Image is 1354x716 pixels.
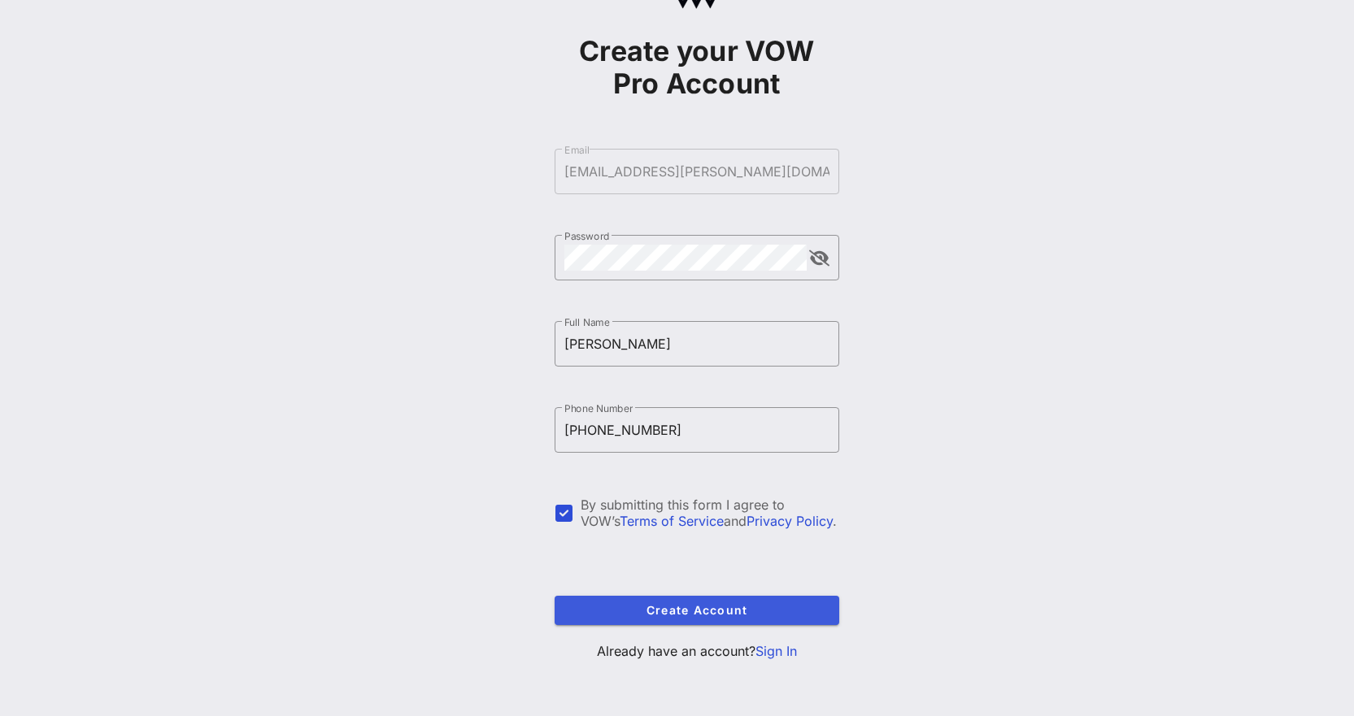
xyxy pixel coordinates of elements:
[564,144,590,156] label: Email
[620,513,724,529] a: Terms of Service
[747,513,833,529] a: Privacy Policy
[564,230,610,242] label: Password
[555,596,839,625] button: Create Account
[555,35,839,100] h1: Create your VOW Pro Account
[809,250,829,267] button: append icon
[581,497,839,529] div: By submitting this form I agree to VOW’s and .
[564,316,610,328] label: Full Name
[568,603,826,617] span: Create Account
[755,643,797,659] a: Sign In
[564,402,633,414] label: Phone Number
[555,641,839,661] p: Already have an account?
